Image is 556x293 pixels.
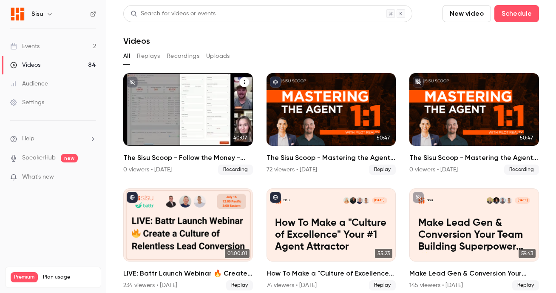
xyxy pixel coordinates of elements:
p: Sisu [284,198,289,202]
span: 01:00:01 [225,249,250,258]
div: 145 viewers • [DATE] [409,281,463,290]
span: 50:47 [517,133,536,142]
div: 0 viewers • [DATE] [409,165,458,174]
div: 0 viewers • [DATE] [123,165,172,174]
button: Replays [137,49,160,63]
span: What's new [22,173,54,182]
button: published [270,77,281,88]
h2: Make Lead Gen & Conversion Your Team Building Superpower ✨ [409,268,539,279]
button: published [270,192,281,203]
button: Schedule [494,5,539,22]
span: [DATE] [372,197,387,204]
div: Audience [10,80,48,88]
a: 50:47The Sisu Scoop - Mastering the Agent 1:1 with Pilot Realty72 viewers • [DATE]Replay [267,73,396,175]
button: unpublished [127,77,138,88]
h2: The Sisu Scoop - Follow the Money - Lead Analytics in [GEOGRAPHIC_DATA] [123,153,253,163]
li: The Sisu Scoop - Mastering the Agent 1:1 with Pilot Realty [409,73,539,175]
button: unpublished [413,77,424,88]
img: Troy Mixon [499,197,506,204]
button: All [123,49,130,63]
span: Replay [369,165,396,175]
span: new [61,154,78,162]
h2: The Sisu Scoop - Mastering the Agent 1:1 with Pilot Realty [267,153,396,163]
li: Make Lead Gen & Conversion Your Team Building Superpower ✨ [409,188,539,290]
p: How To Make a "Culture of Excellence" Your #1 Agent Attractor [275,217,387,253]
button: Uploads [206,49,230,63]
span: 84 [76,284,82,289]
span: Recording [504,165,539,175]
a: SpeakerHub [22,154,56,162]
button: published [127,192,138,203]
h6: Sisu [31,10,43,18]
span: 50:47 [374,133,392,142]
span: 59:43 [519,249,536,258]
img: Shane Kilby [487,197,493,204]
h2: How To Make a "Culture of Excellence" Your #1 Agent Attractor [267,268,396,279]
h2: The Sisu Scoop - Mastering the Agent 1:1 with Pilot Realty [409,153,539,163]
img: Zac Muir [363,197,369,204]
span: [DATE] [229,82,244,88]
span: Help [22,134,34,143]
span: Replay [512,280,539,290]
li: help-dropdown-opener [10,134,96,143]
p: Videos [11,282,27,290]
a: 40:07The Sisu Scoop - Follow the Money - Lead Analytics in [GEOGRAPHIC_DATA]0 viewers • [DATE]Rec... [123,73,253,175]
li: LIVE: Battr Launch Webinar 🔥 Create a Culture of Relentless Lead Conversion [123,188,253,290]
div: 234 viewers • [DATE] [123,281,177,290]
div: Search for videos or events [130,9,216,18]
button: Recordings [167,49,199,63]
div: Events [10,42,40,51]
span: Replay [369,280,396,290]
div: Videos [10,61,40,69]
p: Make Lead Gen & Conversion Your Team Building Superpower ✨ [418,217,530,253]
span: Recording [218,165,253,175]
span: Premium [11,272,38,282]
span: 55:23 [375,249,392,258]
span: [DATE] [515,197,530,204]
p: Sisu [141,83,147,87]
a: Make Lead Gen & Conversion Your Team Building Superpower ✨SisuZac MuirTroy MixonJosh RumbleShane ... [409,188,539,290]
p: The Sisu Scoop - Follow the Money - Lead Analytics in [GEOGRAPHIC_DATA] [132,102,244,137]
a: 50:47The Sisu Scoop - Mastering the Agent 1:1 with Pilot Realty0 viewers • [DATE]Recording [409,73,539,175]
div: Settings [10,98,44,107]
span: Replay [226,280,253,290]
p: Sisu [427,198,433,202]
img: Zac Muir [506,197,512,204]
img: Brian Charlesworth [356,197,363,204]
section: Videos [123,5,539,288]
img: Justin Nelson [350,197,356,204]
div: 72 viewers • [DATE] [267,165,317,174]
div: 74 viewers • [DATE] [267,281,317,290]
button: New video [443,5,491,22]
a: How To Make a "Culture of Excellence" Your #1 Agent AttractorSisuZac MuirBrian CharlesworthJustin... [267,188,396,290]
span: 40:07 [231,133,250,142]
h1: Videos [123,36,150,46]
img: Spring Bengtzen [343,197,350,204]
a: 01:00:01LIVE: Battr Launch Webinar 🔥 Create a Culture of Relentless Lead Conversion234 viewers • ... [123,188,253,290]
span: Plan usage [43,274,96,281]
img: Josh Rumble [493,197,499,204]
img: Sisu [11,7,24,21]
p: / 500 [76,282,96,290]
li: The Sisu Scoop - Follow the Money - Lead Analytics in Sisu [123,73,253,175]
h2: LIVE: Battr Launch Webinar 🔥 Create a Culture of Relentless Lead Conversion [123,268,253,279]
button: unpublished [413,192,424,203]
li: The Sisu Scoop - Mastering the Agent 1:1 with Pilot Realty [267,73,396,175]
li: How To Make a "Culture of Excellence" Your #1 Agent Attractor [267,188,396,290]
